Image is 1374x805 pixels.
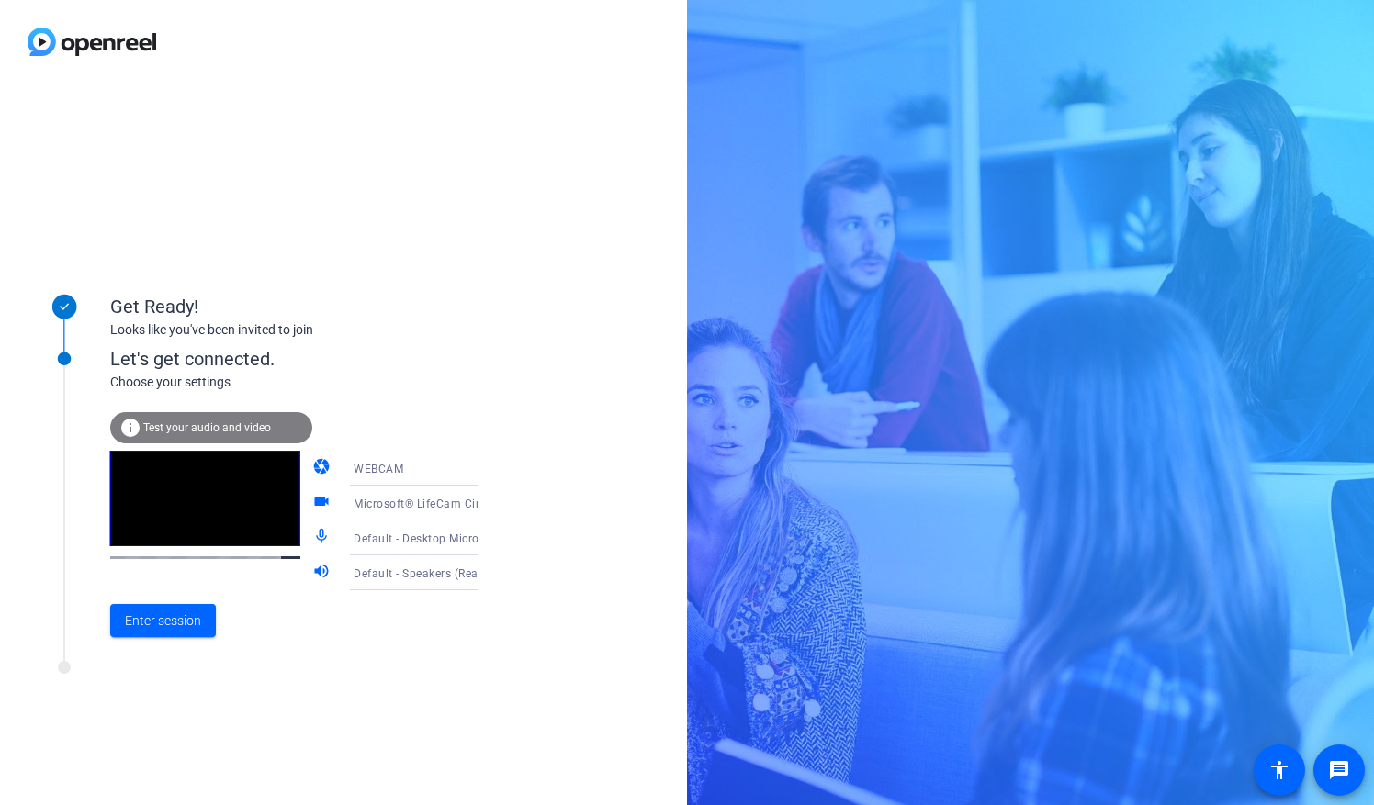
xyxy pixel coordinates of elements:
div: Get Ready! [110,293,478,320]
mat-icon: message [1328,759,1350,781]
mat-icon: videocam [312,492,334,514]
span: Default - Desktop Microphone (Microsoft® LifeCam Cinema(TM)) [354,531,701,545]
span: Microsoft® LifeCam Cinema(TM) (045e:075d) [354,496,600,510]
span: WEBCAM [354,463,403,475]
mat-icon: camera [312,457,334,479]
mat-icon: info [119,417,141,439]
mat-icon: volume_up [312,562,334,584]
mat-icon: mic_none [312,527,334,549]
div: Choose your settings [110,373,515,392]
span: Test your audio and video [143,421,271,434]
div: Let's get connected. [110,345,515,373]
mat-icon: accessibility [1268,759,1290,781]
span: Enter session [125,611,201,631]
button: Enter session [110,604,216,637]
span: Default - Speakers (Realtek High Definition Audio(SST)) [354,565,650,580]
div: Looks like you've been invited to join [110,320,478,340]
